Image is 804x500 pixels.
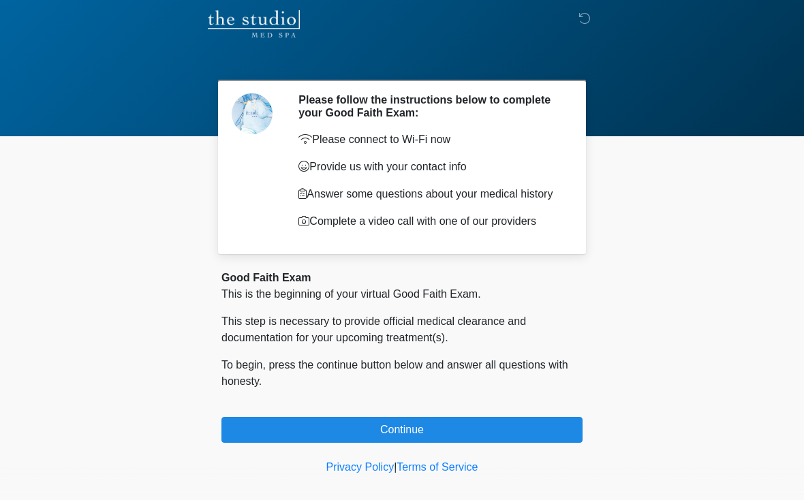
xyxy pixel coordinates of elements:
p: Please connect to Wi-Fi now [298,131,562,148]
a: Privacy Policy [326,461,395,473]
p: To begin, press the continue button below and answer all questions with honesty. [221,357,583,390]
button: Continue [221,417,583,443]
h2: Please follow the instructions below to complete your Good Faith Exam: [298,93,562,119]
p: This is the beginning of your virtual Good Faith Exam. [221,286,583,302]
img: The Studio Med Spa Logo [208,10,300,37]
a: Terms of Service [397,461,478,473]
p: Provide us with your contact info [298,159,562,175]
p: This step is necessary to provide official medical clearance and documentation for your upcoming ... [221,313,583,346]
p: Complete a video call with one of our providers [298,213,562,230]
h1: ‎ ‎ [211,49,593,74]
img: Agent Avatar [232,93,273,134]
a: | [394,461,397,473]
div: Good Faith Exam [221,270,583,286]
p: Answer some questions about your medical history [298,186,562,202]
